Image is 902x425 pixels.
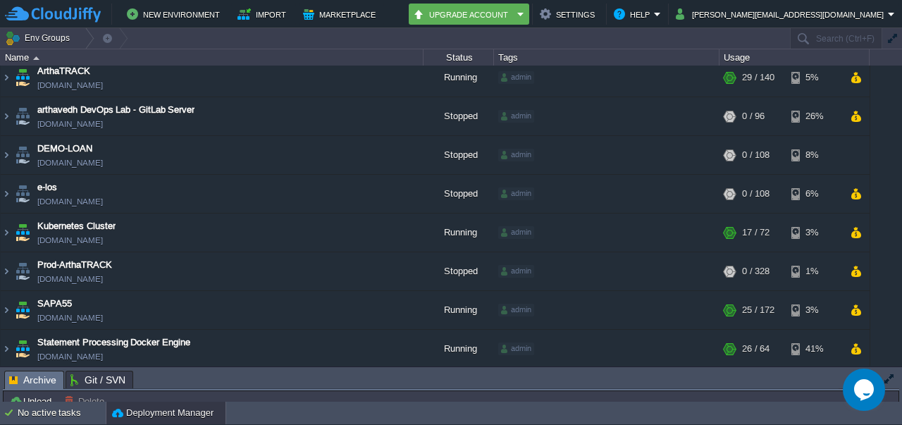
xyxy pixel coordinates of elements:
[37,311,103,325] a: [DOMAIN_NAME]
[112,406,214,420] button: Deployment Manager
[13,330,32,368] img: AMDAwAAAACH5BAEAAAAALAAAAAABAAEAAAICRAEAOw==
[13,58,32,97] img: AMDAwAAAACH5BAEAAAAALAAAAAABAAEAAAICRAEAOw==
[37,180,57,195] a: e-los
[424,58,494,97] div: Running
[498,265,534,278] div: admin
[37,142,92,156] a: DEMO-LOAN
[413,6,513,23] button: Upgrade Account
[843,369,888,411] iframe: chat widget
[33,56,39,60] img: AMDAwAAAACH5BAEAAAAALAAAAAABAAEAAAICRAEAOw==
[424,330,494,368] div: Running
[37,195,103,209] a: [DOMAIN_NAME]
[498,149,534,161] div: admin
[424,97,494,135] div: Stopped
[424,214,494,252] div: Running
[13,291,32,329] img: AMDAwAAAACH5BAEAAAAALAAAAAABAAEAAAICRAEAOw==
[64,395,109,407] button: Delete
[37,78,103,92] a: [DOMAIN_NAME]
[37,233,103,247] a: [DOMAIN_NAME]
[791,97,837,135] div: 26%
[1,136,12,174] img: AMDAwAAAACH5BAEAAAAALAAAAAABAAEAAAICRAEAOw==
[791,252,837,290] div: 1%
[498,187,534,200] div: admin
[37,258,112,272] a: Prod-ArthaTRACK
[37,103,194,117] a: arthavedh DevOps Lab - GitLab Server
[9,371,56,389] span: Archive
[1,214,12,252] img: AMDAwAAAACH5BAEAAAAALAAAAAABAAEAAAICRAEAOw==
[791,214,837,252] div: 3%
[13,252,32,290] img: AMDAwAAAACH5BAEAAAAALAAAAAABAAEAAAICRAEAOw==
[742,214,770,252] div: 17 / 72
[498,226,534,239] div: admin
[791,330,837,368] div: 41%
[424,252,494,290] div: Stopped
[742,175,770,213] div: 0 / 108
[424,291,494,329] div: Running
[791,291,837,329] div: 3%
[1,252,12,290] img: AMDAwAAAACH5BAEAAAAALAAAAAABAAEAAAICRAEAOw==
[676,6,888,23] button: [PERSON_NAME][EMAIL_ADDRESS][DOMAIN_NAME]
[791,175,837,213] div: 6%
[37,297,72,311] a: SAPA55
[791,136,837,174] div: 8%
[742,97,765,135] div: 0 / 96
[37,350,103,364] a: [DOMAIN_NAME]
[540,6,599,23] button: Settings
[1,58,12,97] img: AMDAwAAAACH5BAEAAAAALAAAAAABAAEAAAICRAEAOw==
[127,6,224,23] button: New Environment
[1,175,12,213] img: AMDAwAAAACH5BAEAAAAALAAAAAABAAEAAAICRAEAOw==
[1,330,12,368] img: AMDAwAAAACH5BAEAAAAALAAAAAABAAEAAAICRAEAOw==
[424,175,494,213] div: Stopped
[742,330,770,368] div: 26 / 64
[791,58,837,97] div: 5%
[13,175,32,213] img: AMDAwAAAACH5BAEAAAAALAAAAAABAAEAAAICRAEAOw==
[495,49,719,66] div: Tags
[1,97,12,135] img: AMDAwAAAACH5BAEAAAAALAAAAAABAAEAAAICRAEAOw==
[13,97,32,135] img: AMDAwAAAACH5BAEAAAAALAAAAAABAAEAAAICRAEAOw==
[18,402,106,424] div: No active tasks
[498,110,534,123] div: admin
[37,64,90,78] a: ArthaTRACK
[9,395,56,407] button: Upload
[5,28,75,48] button: Env Groups
[498,343,534,355] div: admin
[13,136,32,174] img: AMDAwAAAACH5BAEAAAAALAAAAAABAAEAAAICRAEAOw==
[720,49,869,66] div: Usage
[742,58,774,97] div: 29 / 140
[1,49,423,66] div: Name
[614,6,654,23] button: Help
[424,49,493,66] div: Status
[13,214,32,252] img: AMDAwAAAACH5BAEAAAAALAAAAAABAAEAAAICRAEAOw==
[303,6,380,23] button: Marketplace
[70,371,125,388] span: Git / SVN
[37,335,190,350] a: Statement Processing Docker Engine
[1,291,12,329] img: AMDAwAAAACH5BAEAAAAALAAAAAABAAEAAAICRAEAOw==
[424,136,494,174] div: Stopped
[5,6,101,23] img: CloudJiffy
[37,272,103,286] a: [DOMAIN_NAME]
[742,252,770,290] div: 0 / 328
[37,219,116,233] a: Kubernetes Cluster
[237,6,290,23] button: Import
[498,304,534,316] div: admin
[742,291,774,329] div: 25 / 172
[742,136,770,174] div: 0 / 108
[37,117,103,131] a: [DOMAIN_NAME]
[37,156,103,170] a: [DOMAIN_NAME]
[498,71,534,84] div: admin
